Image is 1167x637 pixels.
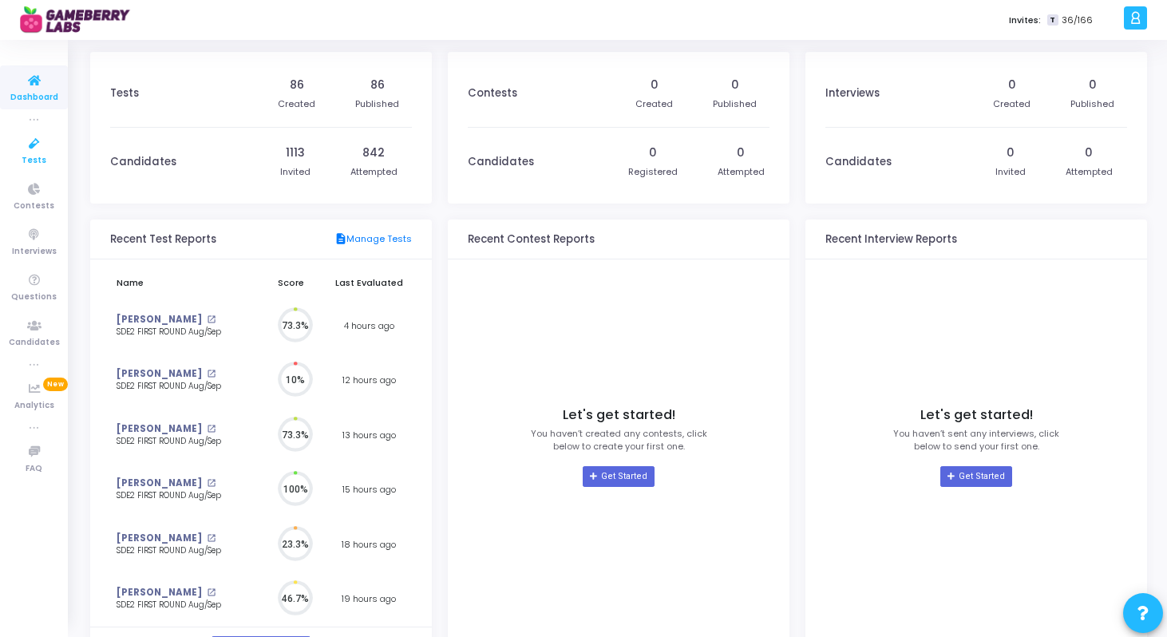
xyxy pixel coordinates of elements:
[893,427,1059,453] p: You haven’t sent any interviews, click below to send your first one.
[993,97,1031,111] div: Created
[290,77,304,93] div: 86
[651,77,659,93] div: 0
[117,381,240,393] div: SDE2 FIRST ROUND Aug/Sep
[207,370,216,378] mat-icon: open_in_new
[280,165,311,179] div: Invited
[1070,97,1114,111] div: Published
[207,425,216,433] mat-icon: open_in_new
[117,545,240,557] div: SDE2 FIRST ROUND Aug/Sep
[326,462,412,517] td: 15 hours ago
[43,378,68,391] span: New
[326,267,412,299] th: Last Evaluated
[355,97,399,111] div: Published
[1008,77,1016,93] div: 0
[117,326,240,338] div: SDE2 FIRST ROUND Aug/Sep
[326,353,412,408] td: 12 hours ago
[117,490,240,502] div: SDE2 FIRST ROUND Aug/Sep
[468,156,534,168] h3: Candidates
[286,144,305,161] div: 1113
[718,165,765,179] div: Attempted
[110,267,256,299] th: Name
[995,165,1026,179] div: Invited
[825,233,957,246] h3: Recent Interview Reports
[825,156,892,168] h3: Candidates
[117,313,202,326] a: [PERSON_NAME]
[22,154,46,168] span: Tests
[117,422,202,436] a: [PERSON_NAME]
[11,291,57,304] span: Questions
[207,588,216,597] mat-icon: open_in_new
[326,299,412,354] td: 4 hours ago
[583,466,654,487] a: Get Started
[117,599,240,611] div: SDE2 FIRST ROUND Aug/Sep
[713,97,757,111] div: Published
[326,408,412,463] td: 13 hours ago
[1009,14,1041,27] label: Invites:
[334,232,346,247] mat-icon: description
[256,267,326,299] th: Score
[362,144,385,161] div: 842
[12,245,57,259] span: Interviews
[117,532,202,545] a: [PERSON_NAME]
[1007,144,1015,161] div: 0
[468,233,595,246] h3: Recent Contest Reports
[334,232,412,247] a: Manage Tests
[468,87,517,100] h3: Contests
[1066,165,1113,179] div: Attempted
[207,534,216,543] mat-icon: open_in_new
[326,517,412,572] td: 18 hours ago
[110,233,216,246] h3: Recent Test Reports
[635,97,673,111] div: Created
[9,336,60,350] span: Candidates
[1085,144,1093,161] div: 0
[370,77,385,93] div: 86
[14,200,54,213] span: Contests
[26,462,42,476] span: FAQ
[563,407,675,423] h4: Let's get started!
[117,436,240,448] div: SDE2 FIRST ROUND Aug/Sep
[117,586,202,599] a: [PERSON_NAME]
[278,97,315,111] div: Created
[110,156,176,168] h3: Candidates
[110,87,139,100] h3: Tests
[10,91,58,105] span: Dashboard
[825,87,880,100] h3: Interviews
[20,4,140,36] img: logo
[940,466,1011,487] a: Get Started
[1062,14,1093,27] span: 36/166
[117,477,202,490] a: [PERSON_NAME]
[731,77,739,93] div: 0
[117,367,202,381] a: [PERSON_NAME]
[628,165,678,179] div: Registered
[737,144,745,161] div: 0
[1047,14,1058,26] span: T
[531,427,707,453] p: You haven’t created any contests, click below to create your first one.
[649,144,657,161] div: 0
[1089,77,1097,93] div: 0
[207,315,216,324] mat-icon: open_in_new
[207,479,216,488] mat-icon: open_in_new
[350,165,398,179] div: Attempted
[14,399,54,413] span: Analytics
[326,572,412,627] td: 19 hours ago
[920,407,1033,423] h4: Let's get started!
